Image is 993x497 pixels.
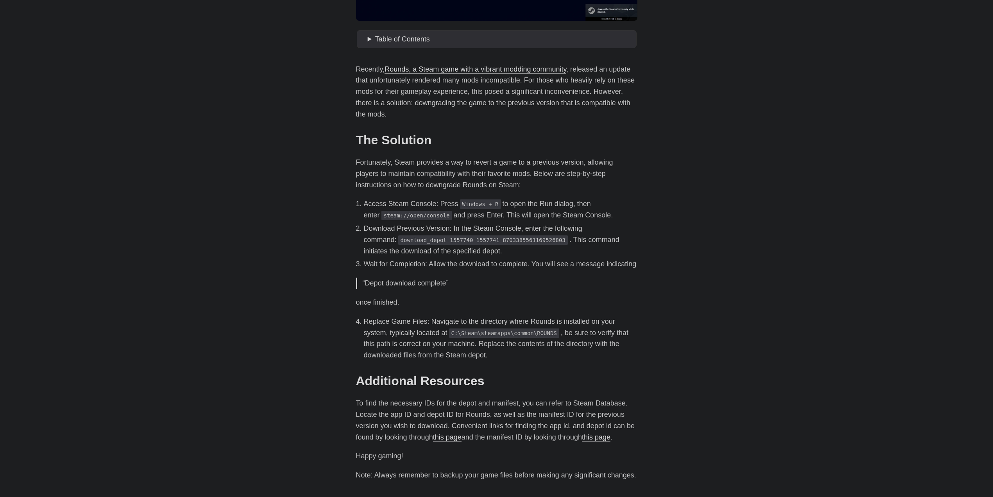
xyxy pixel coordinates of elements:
[368,34,633,45] summary: Table of Contents
[356,157,637,190] p: Fortunately, Steam provides a way to revert a game to a previous version, allowing players to mai...
[356,64,637,120] p: Recently, , released an update that unfortunately rendered many mods incompatible. For those who ...
[375,35,430,43] span: Table of Contents
[356,133,637,147] h2: The Solution
[363,278,632,289] p: “Depot download complete”
[398,235,568,245] code: download_depot 1557740 1557741 8703385561169526803
[582,433,610,441] a: this page
[364,316,637,361] li: Replace Game Files: Navigate to the directory where Rounds is installed on your system, typically...
[449,328,559,338] code: C:\Steam\steamapps\common\ROUNDS
[364,198,637,221] li: Access Steam Console: Press to open the Run dialog, then enter and press Enter. This will open th...
[433,433,462,441] a: this page
[356,373,637,388] h2: Additional Resources
[356,470,637,481] p: Note: Always remember to backup your game files before making any significant changes.
[356,297,637,308] p: once finished.
[385,65,566,73] a: Rounds, a Steam game with a vibrant modding community
[356,450,637,462] p: Happy gaming!
[381,211,452,220] code: steam://open/console
[364,258,637,270] li: Wait for Completion: Allow the download to complete. You will see a message indicating
[460,199,501,209] code: Windows + R
[356,398,637,443] p: To find the necessary IDs for the depot and manifest, you can refer to Steam Database. Locate the...
[364,223,637,257] li: Download Previous Version: In the Steam Console, enter the following command: . This command init...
